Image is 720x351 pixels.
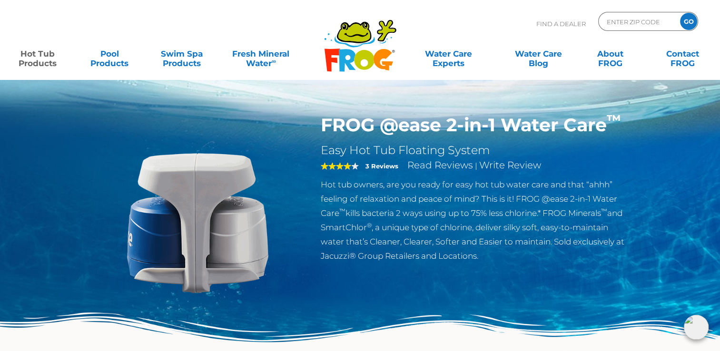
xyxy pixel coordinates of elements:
[321,114,631,136] h1: FROG @ease 2-in-1 Water Care
[684,315,709,340] img: openIcon
[321,177,631,263] p: Hot tub owners, are you ready for easy hot tub water care and that “ahhh” feeling of relaxation a...
[510,44,566,63] a: Water CareBlog
[89,114,307,332] img: @ease-2-in-1-Holder-v2.png
[601,207,607,214] sup: ™
[407,159,473,171] a: Read Reviews
[82,44,138,63] a: PoolProducts
[226,44,296,63] a: Fresh MineralWater∞
[475,161,477,170] span: |
[339,207,345,214] sup: ™
[365,162,398,170] strong: 3 Reviews
[536,12,586,36] p: Find A Dealer
[582,44,639,63] a: AboutFROG
[10,44,66,63] a: Hot TubProducts
[606,15,670,29] input: Zip Code Form
[403,44,494,63] a: Water CareExperts
[154,44,210,63] a: Swim SpaProducts
[607,111,621,128] sup: ™
[367,222,372,229] sup: ®
[654,44,710,63] a: ContactFROG
[479,159,541,171] a: Write Review
[321,162,351,170] span: 4
[321,143,631,157] h2: Easy Hot Tub Floating System
[680,13,697,30] input: GO
[272,58,276,65] sup: ∞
